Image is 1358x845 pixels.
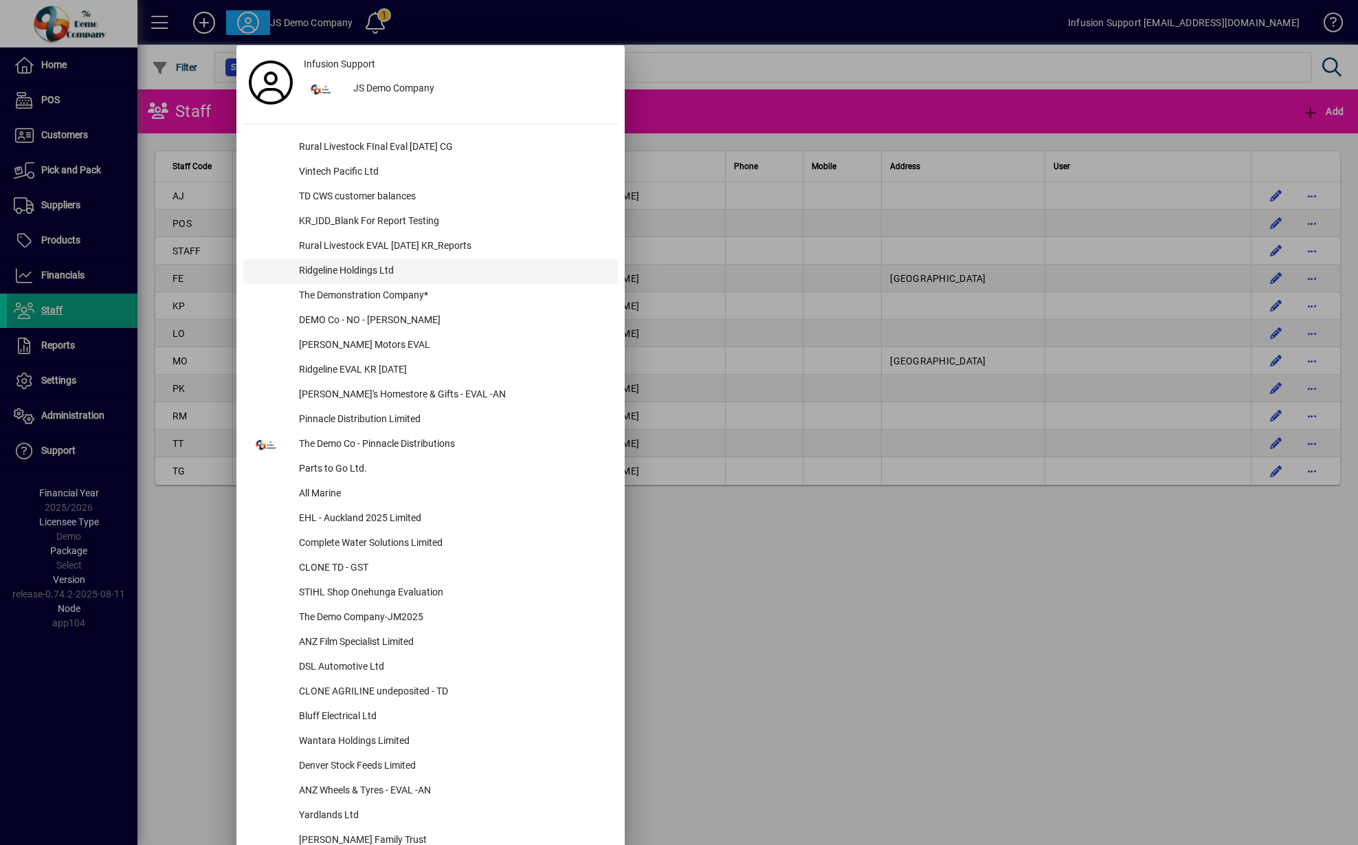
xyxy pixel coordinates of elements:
button: Parts to Go Ltd. [243,457,618,482]
button: The Demo Co - Pinnacle Distributions [243,432,618,457]
button: Ridgeline Holdings Ltd [243,259,618,284]
div: Parts to Go Ltd. [288,457,618,482]
div: Pinnacle Distribution Limited [288,408,618,432]
button: Vintech Pacific Ltd [243,160,618,185]
div: ANZ Wheels & Tyres - EVAL -AN [288,779,618,804]
div: [PERSON_NAME]'s Homestore & Gifts - EVAL -AN [288,383,618,408]
div: [PERSON_NAME] Motors EVAL [288,333,618,358]
button: Wantara Holdings Limited [243,729,618,754]
button: EHL - Auckland 2025 Limited [243,507,618,531]
button: JS Demo Company [298,77,618,102]
button: Rural Livestock FInal Eval [DATE] CG [243,135,618,160]
div: Rural Livestock FInal Eval [DATE] CG [288,135,618,160]
div: DSL Automotive Ltd [288,655,618,680]
div: Complete Water Solutions Limited [288,531,618,556]
div: Yardlands Ltd [288,804,618,828]
button: All Marine [243,482,618,507]
a: Infusion Support [298,52,618,77]
button: CLONE AGRILINE undeposited - TD [243,680,618,705]
div: The Demonstration Company* [288,284,618,309]
button: DSL Automotive Ltd [243,655,618,680]
button: The Demo Company-JM2025 [243,606,618,630]
button: CLONE TD - GST [243,556,618,581]
div: Vintech Pacific Ltd [288,160,618,185]
button: KR_IDD_Blank For Report Testing [243,210,618,234]
div: JS Demo Company [342,77,618,102]
span: Infusion Support [304,57,375,72]
button: Rural Livestock EVAL [DATE] KR_Reports [243,234,618,259]
div: All Marine [288,482,618,507]
button: Ridgeline EVAL KR [DATE] [243,358,618,383]
div: Ridgeline EVAL KR [DATE] [288,358,618,383]
button: ANZ Wheels & Tyres - EVAL -AN [243,779,618,804]
div: EHL - Auckland 2025 Limited [288,507,618,531]
button: [PERSON_NAME]'s Homestore & Gifts - EVAL -AN [243,383,618,408]
div: Ridgeline Holdings Ltd [288,259,618,284]
button: Yardlands Ltd [243,804,618,828]
button: The Demonstration Company* [243,284,618,309]
div: STIHL Shop Onehunga Evaluation [288,581,618,606]
div: Wantara Holdings Limited [288,729,618,754]
button: Denver Stock Feeds Limited [243,754,618,779]
div: TD CWS customer balances [288,185,618,210]
button: Bluff Electrical Ltd [243,705,618,729]
div: Rural Livestock EVAL [DATE] KR_Reports [288,234,618,259]
div: DEMO Co - NO - [PERSON_NAME] [288,309,618,333]
div: ANZ Film Specialist Limited [288,630,618,655]
div: Denver Stock Feeds Limited [288,754,618,779]
div: KR_IDD_Blank For Report Testing [288,210,618,234]
div: CLONE AGRILINE undeposited - TD [288,680,618,705]
div: The Demo Co - Pinnacle Distributions [288,432,618,457]
button: Pinnacle Distribution Limited [243,408,618,432]
div: Bluff Electrical Ltd [288,705,618,729]
button: Complete Water Solutions Limited [243,531,618,556]
button: TD CWS customer balances [243,185,618,210]
button: STIHL Shop Onehunga Evaluation [243,581,618,606]
button: DEMO Co - NO - [PERSON_NAME] [243,309,618,333]
div: CLONE TD - GST [288,556,618,581]
button: ANZ Film Specialist Limited [243,630,618,655]
button: [PERSON_NAME] Motors EVAL [243,333,618,358]
div: The Demo Company-JM2025 [288,606,618,630]
a: Profile [243,70,298,95]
